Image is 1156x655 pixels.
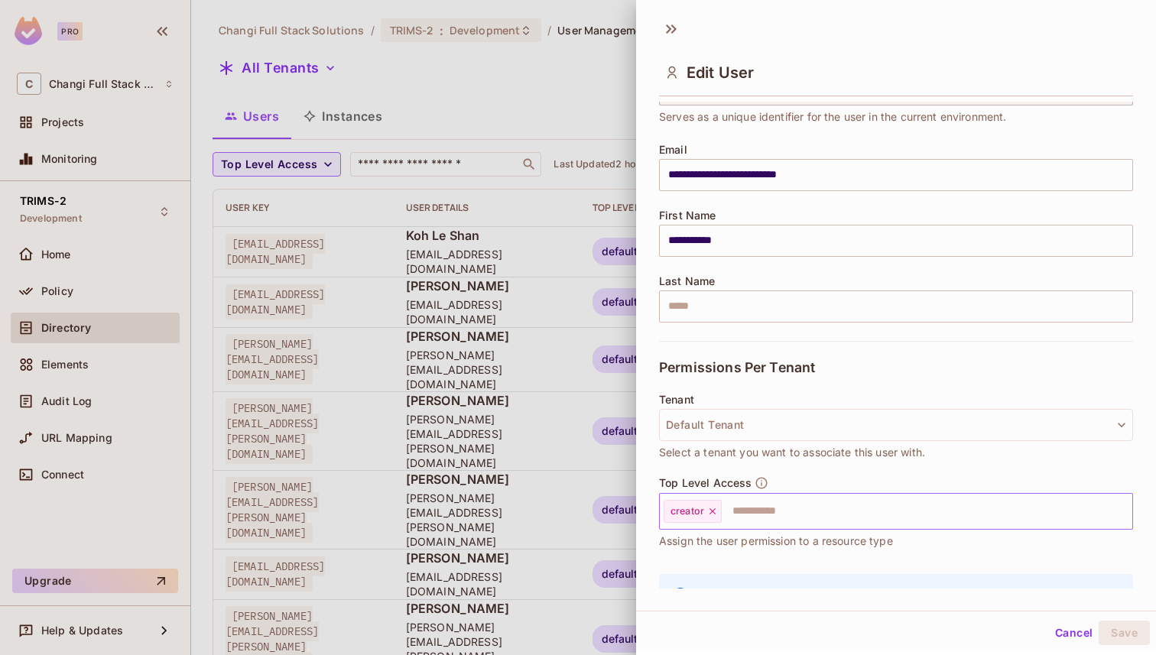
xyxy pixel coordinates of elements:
[664,500,722,523] div: creator
[659,209,716,222] span: First Name
[1049,621,1099,645] button: Cancel
[659,275,715,287] span: Last Name
[699,586,1121,637] p: It seems like there are no resource roles defined in this environment. In order to assign resourc...
[659,444,925,461] span: Select a tenant you want to associate this user with.
[1099,621,1150,645] button: Save
[659,533,893,550] span: Assign the user permission to a resource type
[659,477,752,489] span: Top Level Access
[1125,509,1128,512] button: Open
[687,63,754,82] span: Edit User
[659,409,1133,441] button: Default Tenant
[659,394,694,406] span: Tenant
[671,505,704,517] span: creator
[659,360,815,375] span: Permissions Per Tenant
[659,144,687,156] span: Email
[659,109,1007,125] span: Serves as a unique identifier for the user in the current environment.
